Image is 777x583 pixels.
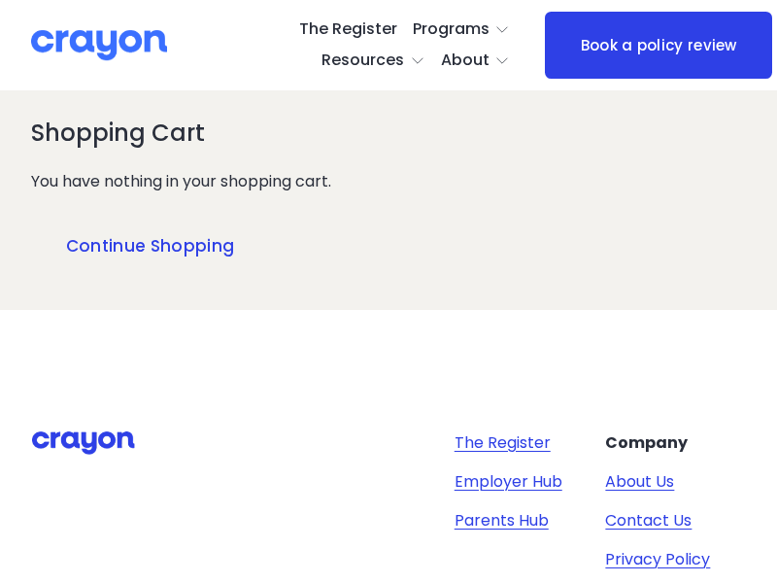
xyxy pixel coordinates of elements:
[455,431,551,455] a: The Register
[413,16,490,44] span: Programs
[605,548,710,571] a: Privacy Policy
[545,12,772,79] a: Book a policy review
[413,15,511,46] a: folder dropdown
[31,171,746,192] p: You have nothing in your shopping cart.
[455,509,549,532] a: Parents Hub
[321,46,425,77] a: folder dropdown
[299,15,397,46] a: The Register
[441,46,511,77] a: folder dropdown
[605,470,674,494] a: About Us
[321,47,404,75] span: Resources
[441,47,490,75] span: About
[455,470,562,494] a: Employer Hub
[31,121,746,145] h2: Shopping Cart
[31,214,269,279] a: Continue Shopping
[605,509,692,532] a: Contact Us
[31,28,167,62] img: Crayon
[605,431,688,454] strong: Company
